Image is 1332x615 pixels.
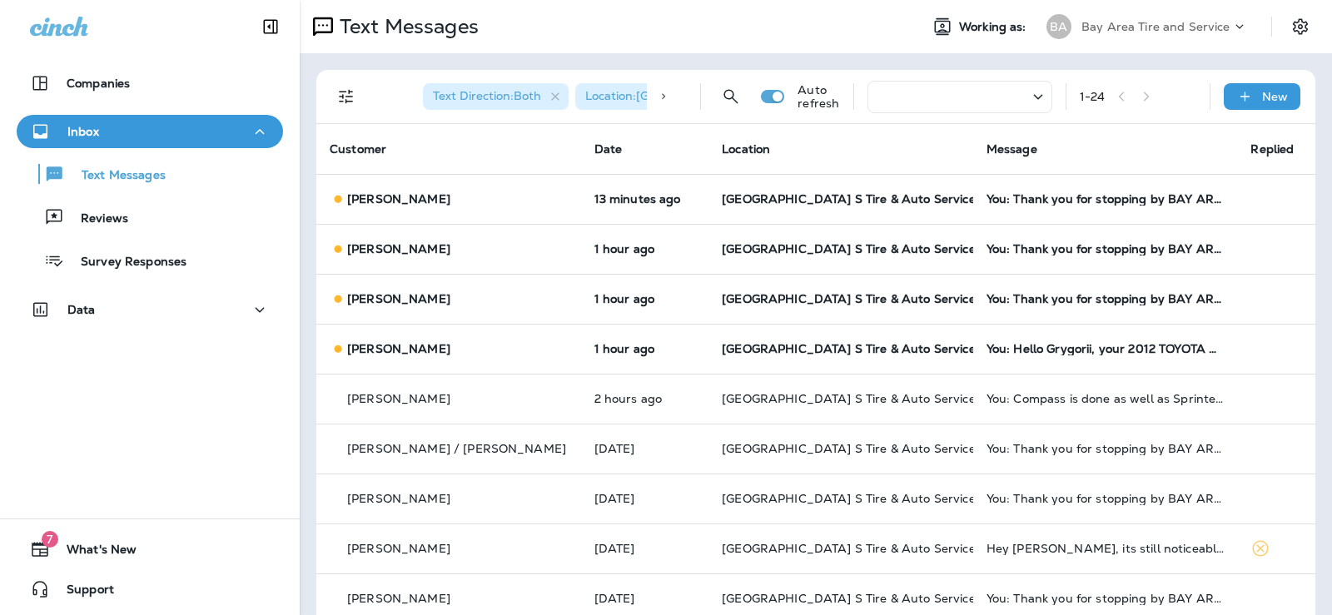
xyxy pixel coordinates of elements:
p: [PERSON_NAME] [347,192,450,206]
div: You: Thank you for stopping by BAY AREA Point S Tire & Auto Service! If you're happy with the ser... [987,292,1225,305]
p: [PERSON_NAME] [347,392,450,405]
button: Settings [1285,12,1315,42]
p: Reviews [64,211,128,227]
p: Text Messages [65,168,166,184]
p: Aug 25, 2025 10:26 AM [594,242,696,255]
div: You: Thank you for stopping by BAY AREA Point S Tire & Auto Service! If you're happy with the ser... [987,592,1225,605]
span: Working as: [959,20,1030,34]
span: [GEOGRAPHIC_DATA] S Tire & Auto Service [722,341,975,356]
p: [PERSON_NAME] [347,492,450,505]
p: [PERSON_NAME] / [PERSON_NAME] [347,442,566,455]
button: Companies [17,67,283,100]
span: 7 [42,531,58,548]
div: You: Compass is done as well as Sprinter, Sentra, Sante Fe, and Malibu. Waiting for tires for Kia EV [987,392,1225,405]
div: You: Thank you for stopping by BAY AREA Point S Tire & Auto Service! If you're happy with the ser... [987,442,1225,455]
p: Inbox [67,125,99,138]
button: Search Messages [714,80,748,113]
div: You: Thank you for stopping by BAY AREA Point S Tire & Auto Service! If you're happy with the ser... [987,192,1225,206]
span: Text Direction : Both [433,88,541,103]
p: Text Messages [333,14,479,39]
span: [GEOGRAPHIC_DATA] S Tire & Auto Service [722,491,975,506]
span: What's New [50,543,137,563]
span: Customer [330,141,386,156]
p: [PERSON_NAME] [347,292,450,305]
div: You: Thank you for stopping by BAY AREA Point S Tire & Auto Service! If you're happy with the ser... [987,242,1225,255]
p: Aug 23, 2025 02:26 PM [594,442,696,455]
button: Reviews [17,200,283,235]
p: Aug 25, 2025 10:26 AM [594,292,696,305]
div: Hey Rick, its still noticeably pulling to the right when there is the slightest of road curve or ... [987,542,1225,555]
p: Survey Responses [64,255,186,270]
p: [PERSON_NAME] [347,242,450,255]
p: Data [67,303,96,316]
button: Support [17,573,283,606]
span: [GEOGRAPHIC_DATA] S Tire & Auto Service [722,391,975,406]
div: You: Thank you for stopping by BAY AREA Point S Tire & Auto Service! If you're happy with the ser... [987,492,1225,505]
span: [GEOGRAPHIC_DATA] S Tire & Auto Service [722,241,975,256]
span: Location [722,141,770,156]
span: Location : [GEOGRAPHIC_DATA] S Tire & Auto Service [585,88,885,103]
p: [PERSON_NAME] [347,342,450,355]
p: New [1262,90,1288,103]
p: Aug 23, 2025 12:34 PM [594,542,696,555]
div: BA [1046,14,1071,39]
p: Aug 23, 2025 01:26 PM [594,492,696,505]
div: Text Direction:Both [423,83,569,110]
span: [GEOGRAPHIC_DATA] S Tire & Auto Service [722,441,975,456]
div: 1 - 24 [1080,90,1106,103]
span: [GEOGRAPHIC_DATA] S Tire & Auto Service [722,541,975,556]
span: Support [50,583,114,603]
p: Aug 25, 2025 11:26 AM [594,192,696,206]
p: Aug 25, 2025 10:07 AM [594,342,696,355]
p: Aug 25, 2025 08:50 AM [594,392,696,405]
span: Message [987,141,1037,156]
button: Inbox [17,115,283,148]
p: [PERSON_NAME] [347,592,450,605]
button: Filters [330,80,363,113]
p: Auto refresh [798,83,839,110]
button: Collapse Sidebar [247,10,294,43]
p: [PERSON_NAME] [347,542,450,555]
span: [GEOGRAPHIC_DATA] S Tire & Auto Service [722,291,975,306]
div: You: Hello Grygorii, your 2012 TOYOTA HIGHLANDER is due for an oil change. Come into BAY AREA Poi... [987,342,1225,355]
span: Date [594,141,623,156]
button: 7What's New [17,533,283,566]
span: [GEOGRAPHIC_DATA] S Tire & Auto Service [722,591,975,606]
p: Aug 23, 2025 12:26 PM [594,592,696,605]
button: Data [17,293,283,326]
div: Location:[GEOGRAPHIC_DATA] S Tire & Auto Service [575,83,875,110]
p: Bay Area Tire and Service [1081,20,1230,33]
span: [GEOGRAPHIC_DATA] S Tire & Auto Service [722,191,975,206]
span: Replied [1250,141,1294,156]
button: Survey Responses [17,243,283,278]
button: Text Messages [17,156,283,191]
p: Companies [67,77,130,90]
